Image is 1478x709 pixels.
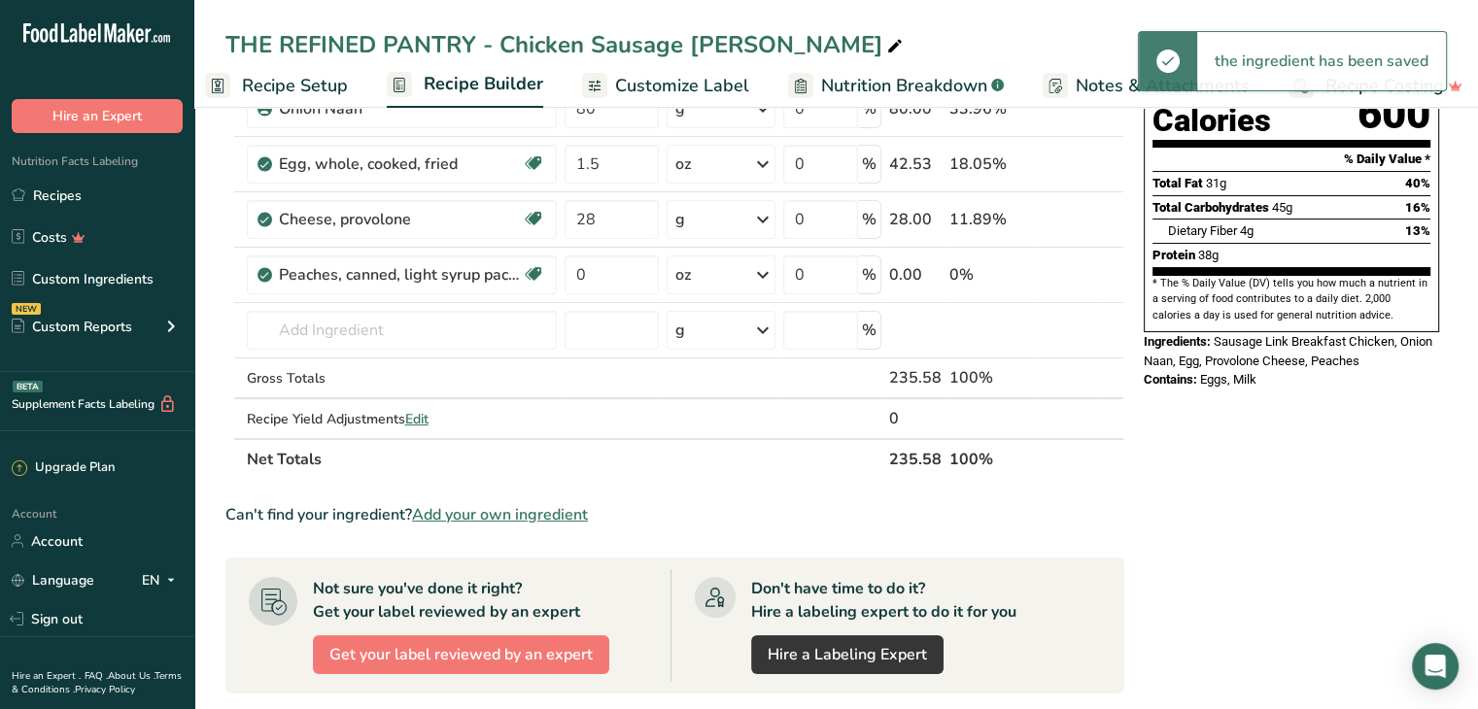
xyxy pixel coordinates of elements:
span: Sausage Link Breakfast Chicken, Onion Naan, Egg, Provolone Cheese, Peaches [1144,334,1432,368]
button: Hire an Expert [12,99,183,133]
span: Contains: [1144,372,1197,387]
span: 13% [1405,223,1430,238]
div: 33.96% [949,97,1032,120]
div: 42.53 [889,152,942,176]
span: Protein [1152,248,1195,262]
a: Customize Label [582,64,749,108]
span: Dietary Fiber [1168,223,1237,238]
div: oz [675,152,691,176]
div: 100% [949,366,1032,389]
span: 40% [1405,176,1430,190]
span: 45g [1272,200,1292,215]
div: the ingredient has been saved [1197,32,1446,90]
a: Privacy Policy [75,683,135,696]
span: Edit [405,410,429,428]
div: Peaches, canned, light syrup pack, solids and liquids [279,263,522,287]
div: Custom Reports [12,317,132,337]
a: Hire an Expert . [12,669,81,683]
span: Total Fat [1152,176,1203,190]
button: Get your label reviewed by an expert [313,635,609,674]
a: Hire a Labeling Expert [751,635,944,674]
div: 18.05% [949,152,1032,176]
div: Not sure you've done it right? Get your label reviewed by an expert [313,577,580,624]
div: 80.00 [889,97,942,120]
div: BETA [13,381,43,392]
div: Recipe Yield Adjustments [247,409,557,429]
span: 4g [1240,223,1254,238]
div: THE REFINED PANTRY - Chicken Sausage [PERSON_NAME] [225,27,907,62]
th: Net Totals [243,438,885,479]
span: Get your label reviewed by an expert [329,643,593,666]
div: Calories [1152,107,1320,135]
div: Open Intercom Messenger [1412,643,1459,690]
span: Add your own ingredient [412,503,588,526]
div: 11.89% [949,208,1032,231]
div: 235.58 [889,366,942,389]
div: oz [675,263,691,287]
a: Recipe Builder [387,62,543,109]
div: g [675,208,685,231]
div: NEW [12,303,41,315]
div: Cheese, provolone [279,208,522,231]
span: Recipe Builder [424,71,543,97]
span: Recipe Setup [242,73,348,99]
div: Gross Totals [247,368,557,388]
div: Can't find your ingredient? [225,503,1124,526]
div: 28.00 [889,208,942,231]
div: 0 [889,407,942,430]
th: 235.58 [885,438,945,479]
a: Language [12,563,94,597]
section: * The % Daily Value (DV) tells you how much a nutrient in a serving of food contributes to a dail... [1152,276,1430,323]
a: Notes & Attachments [1043,64,1250,108]
a: Recipe Costing [1289,64,1462,108]
a: Nutrition Breakdown [788,64,1004,108]
div: Upgrade Plan [12,458,115,478]
span: Customize Label [615,73,749,99]
div: EN [142,568,183,591]
a: FAQ . [85,669,108,683]
div: g [675,97,685,120]
div: Onion Naan [279,97,522,120]
section: % Daily Value * [1152,148,1430,171]
span: Notes & Attachments [1076,73,1250,99]
span: Nutrition Breakdown [821,73,987,99]
div: Don't have time to do it? Hire a labeling expert to do it for you [751,577,1016,624]
a: About Us . [108,669,155,683]
div: 0% [949,263,1032,287]
div: Egg, whole, cooked, fried [279,152,522,176]
a: Terms & Conditions . [12,669,182,696]
input: Add Ingredient [247,311,557,350]
span: Total Carbohydrates [1152,200,1269,215]
span: Eggs, Milk [1200,372,1256,387]
span: 31g [1206,176,1226,190]
th: 100% [945,438,1036,479]
span: 38g [1198,248,1219,262]
div: g [675,319,685,342]
div: 0.00 [889,263,942,287]
span: 16% [1405,200,1430,215]
a: Recipe Setup [205,64,348,108]
span: Ingredients: [1144,334,1211,349]
div: 600 [1358,88,1430,140]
